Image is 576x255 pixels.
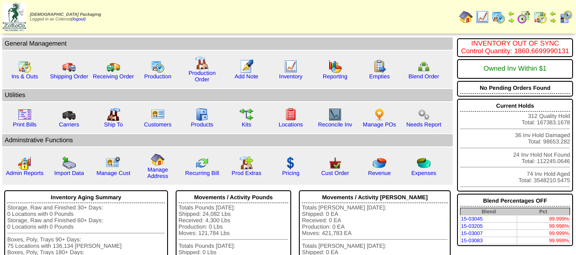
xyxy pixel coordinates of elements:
[461,216,483,222] a: 15-03045
[54,170,84,176] a: Import Data
[185,170,219,176] a: Recurring Bill
[517,237,570,244] td: 99.999%
[328,60,342,73] img: graph.gif
[302,192,448,203] div: Movements / Activity [PERSON_NAME]
[30,12,101,17] span: [DEMOGRAPHIC_DATA] Packaging
[18,108,32,121] img: invoice2.gif
[492,10,505,24] img: calendarprod.gif
[475,10,489,24] img: line_graph.gif
[2,37,453,50] td: General Management
[460,100,570,112] div: Current Holds
[240,156,253,170] img: prodextras.gif
[460,40,570,55] div: INVENTORY OUT OF SYNC Control Quantity: 1860.6699990131
[151,153,165,166] img: home.gif
[234,73,258,80] a: Add Note
[59,121,79,128] a: Carriers
[2,134,453,146] td: Adminstrative Functions
[6,170,43,176] a: Admin Reports
[13,121,37,128] a: Print Bills
[321,170,349,176] a: Cust Order
[460,83,570,94] div: No Pending Orders Found
[107,108,120,121] img: factory2.gif
[460,208,517,215] th: Blend
[242,121,251,128] a: Kits
[461,230,483,236] a: 15-03007
[148,166,168,179] a: Manage Address
[107,60,120,73] img: truck2.gif
[7,192,165,203] div: Inventory Aging Summary
[284,156,298,170] img: dollar.gif
[517,230,570,237] td: 99.999%
[284,60,298,73] img: line_graph.gif
[284,108,298,121] img: locations.gif
[191,121,214,128] a: Products
[50,73,88,80] a: Shipping Order
[508,10,515,17] img: arrowleft.gif
[457,99,573,192] div: 312 Quality Hold Total: 167383.1678 36 Inv Hold Damaged Total: 98653.282 24 Inv Hold Not Found To...
[240,60,253,73] img: orders.gif
[106,156,122,170] img: managecust.png
[373,156,386,170] img: pie_chart.png
[417,156,431,170] img: pie_chart2.png
[369,73,390,80] a: Empties
[318,121,352,128] a: Reconcile Inv
[368,170,391,176] a: Revenue
[62,108,76,121] img: truck3.gif
[411,170,437,176] a: Expenses
[550,17,556,24] img: arrowright.gif
[373,60,386,73] img: workorder.gif
[278,121,303,128] a: Locations
[461,238,483,244] a: 15-03083
[550,10,556,17] img: arrowleft.gif
[179,192,289,203] div: Movements / Activity Pounds
[144,121,171,128] a: Customers
[188,70,216,83] a: Production Order
[195,56,209,70] img: factory.gif
[144,73,171,80] a: Production
[517,208,570,215] th: Pct
[2,89,453,101] td: Utilities
[151,108,165,121] img: customers.gif
[460,195,570,206] div: Blend Percentages OFF
[3,3,26,31] img: zoroco-logo-small.webp
[517,10,531,24] img: calendarblend.gif
[240,108,253,121] img: workflow.gif
[517,223,570,230] td: 99.998%
[328,156,342,170] img: cust_order.png
[18,60,32,73] img: calendarinout.gif
[232,170,261,176] a: Prod Extras
[62,156,76,170] img: import.gif
[62,60,76,73] img: truck.gif
[460,61,570,77] div: Owned Inv Within $1
[195,156,209,170] img: reconcile.gif
[508,17,515,24] img: arrowright.gif
[323,73,347,80] a: Reporting
[363,121,396,128] a: Manage POs
[71,17,86,22] a: (logout)
[96,170,130,176] a: Manage Cust
[417,108,431,121] img: workflow.png
[517,215,570,223] td: 99.999%
[12,73,38,80] a: Ins & Outs
[18,156,32,170] img: graph2.png
[282,170,300,176] a: Pricing
[373,108,386,121] img: po.png
[93,73,134,80] a: Receiving Order
[195,108,209,121] img: cabinet.gif
[328,108,342,121] img: line_graph2.gif
[151,60,165,73] img: calendarprod.gif
[461,223,483,229] a: 15-03205
[533,10,547,24] img: calendarinout.gif
[406,121,441,128] a: Needs Report
[459,10,473,24] img: home.gif
[559,10,573,24] img: calendarcustomer.gif
[279,73,303,80] a: Inventory
[104,121,123,128] a: Ship To
[30,12,101,22] span: Logged in as Colerost
[417,60,431,73] img: network.png
[408,73,439,80] a: Blend Order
